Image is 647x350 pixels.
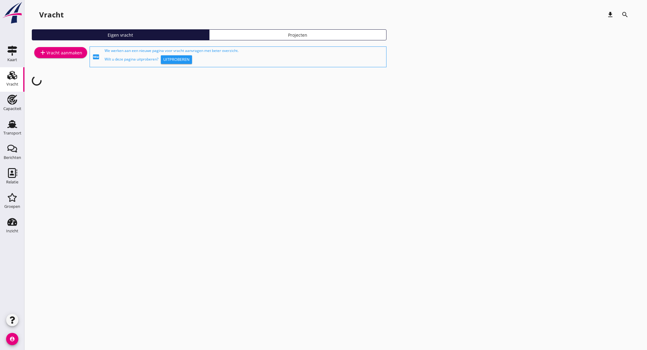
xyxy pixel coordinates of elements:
a: Projecten [209,29,386,40]
div: Projecten [212,32,384,38]
div: Vracht [39,10,64,20]
img: logo-small.a267ee39.svg [1,2,23,24]
a: Vracht aanmaken [34,47,87,58]
button: Uitproberen [161,55,192,64]
div: Kaart [7,58,17,62]
div: We werken aan een nieuwe pagina voor vracht aanvragen met beter overzicht. Wilt u deze pagina uit... [105,48,384,66]
div: Relatie [6,180,18,184]
a: Eigen vracht [32,29,209,40]
i: download [607,11,614,18]
div: Vracht aanmaken [39,49,82,56]
div: Uitproberen [163,57,190,63]
div: Inzicht [6,229,18,233]
i: add [39,49,46,56]
div: Transport [3,131,21,135]
div: Eigen vracht [35,32,206,38]
i: account_circle [6,333,18,345]
div: Vracht [6,82,18,86]
i: search [621,11,629,18]
div: Groepen [4,204,20,208]
i: fiber_new [92,53,100,61]
div: Berichten [4,156,21,160]
div: Capaciteit [3,107,21,111]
